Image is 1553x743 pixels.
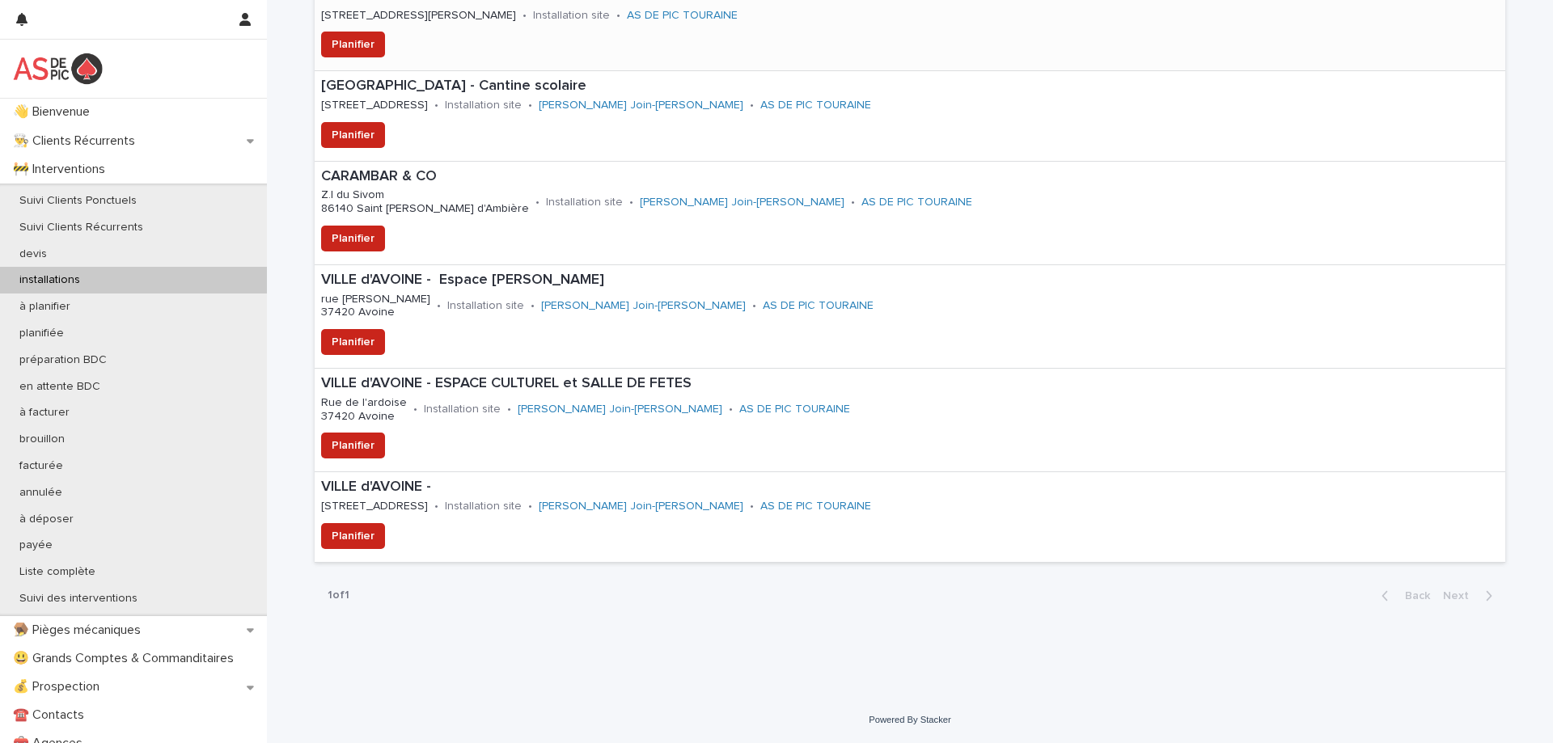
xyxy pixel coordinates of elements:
p: Installation site [445,99,522,112]
p: 1 of 1 [315,576,362,615]
p: • [851,196,855,209]
a: VILLE d'AVOINE - Espace [PERSON_NAME]rue [PERSON_NAME] 37420 Avoine•Installation site•[PERSON_NAM... [315,265,1505,369]
span: Planifier [332,230,374,247]
p: à facturer [6,406,83,420]
p: installations [6,273,93,287]
a: CARAMBAR & COZ.I du Sivom 86140 Saint [PERSON_NAME] d'Ambière•Installation site•[PERSON_NAME] Joi... [315,162,1505,265]
button: Planifier [321,523,385,549]
p: Suivi des interventions [6,592,150,606]
button: Planifier [321,32,385,57]
button: Planifier [321,226,385,251]
p: 😃 Grands Comptes & Commanditaires [6,651,247,666]
a: VILLE d'AVOINE -[STREET_ADDRESS]•Installation site•[PERSON_NAME] Join-[PERSON_NAME] •AS DE PIC TO... [315,472,1505,562]
p: [STREET_ADDRESS][PERSON_NAME] [321,9,516,23]
a: AS DE PIC TOURAINE [760,500,871,513]
p: • [616,9,620,23]
p: à planifier [6,300,83,314]
a: [PERSON_NAME] Join-[PERSON_NAME] [541,299,746,313]
p: VILLE d'AVOINE - ESPACE CULTUREL et SALLE DE FETES [321,375,1221,393]
p: • [507,403,511,416]
p: [STREET_ADDRESS] [321,99,428,112]
p: • [750,500,754,513]
span: Back [1395,590,1430,602]
button: Planifier [321,433,385,458]
p: VILLE d'AVOINE - [321,479,981,496]
a: VILLE d'AVOINE - ESPACE CULTUREL et SALLE DE FETESRue de l'ardoise 37420 Avoine•Installation site... [315,369,1505,472]
button: Next [1437,589,1505,603]
a: [PERSON_NAME] Join-[PERSON_NAME] [640,196,844,209]
a: [PERSON_NAME] Join-[PERSON_NAME] [518,403,722,416]
p: Suivi Clients Récurrents [6,221,156,234]
p: Z.I du Sivom 86140 Saint [PERSON_NAME] d'Ambière [321,188,529,216]
p: ☎️ Contacts [6,707,97,723]
a: AS DE PIC TOURAINE [739,403,850,416]
p: Installation site [546,196,623,209]
p: rue [PERSON_NAME] 37420 Avoine [321,293,430,320]
p: 🚧 Interventions [6,162,118,177]
a: AS DE PIC TOURAINE [760,99,871,112]
p: [GEOGRAPHIC_DATA] - Cantine scolaire [321,78,1136,95]
p: • [528,99,532,112]
p: CARAMBAR & CO [321,168,1088,186]
p: • [434,99,438,112]
a: AS DE PIC TOURAINE [627,9,738,23]
span: Next [1443,590,1479,602]
span: Planifier [332,334,374,350]
p: 👋 Bienvenue [6,104,103,120]
span: Planifier [332,127,374,143]
p: • [750,99,754,112]
p: facturée [6,459,76,473]
a: AS DE PIC TOURAINE [861,196,972,209]
a: AS DE PIC TOURAINE [763,299,874,313]
button: Planifier [321,329,385,355]
p: en attente BDC [6,380,113,394]
p: [STREET_ADDRESS] [321,500,428,513]
p: Installation site [447,299,524,313]
a: [GEOGRAPHIC_DATA] - Cantine scolaire[STREET_ADDRESS]•Installation site•[PERSON_NAME] Join-[PERSON... [315,71,1505,161]
p: • [629,196,633,209]
p: Installation site [424,403,501,416]
p: 👨‍🍳 Clients Récurrents [6,133,148,149]
p: payée [6,538,66,552]
p: • [437,299,441,313]
p: planifiée [6,327,77,340]
p: 💰 Prospection [6,679,112,694]
p: Rue de l'ardoise 37420 Avoine [321,396,407,424]
a: [PERSON_NAME] Join-[PERSON_NAME] [539,99,743,112]
p: Installation site [533,9,610,23]
p: • [729,403,733,416]
span: Planifier [332,437,374,454]
p: Installation site [445,500,522,513]
p: • [413,403,417,416]
button: Planifier [321,122,385,148]
button: Back [1369,589,1437,603]
p: Liste complète [6,565,108,579]
p: à déposer [6,513,87,526]
span: Planifier [332,36,374,53]
p: 🪤 Pièges mécaniques [6,623,154,638]
p: • [752,299,756,313]
img: yKcqic14S0S6KrLdrqO6 [13,53,103,85]
a: [PERSON_NAME] Join-[PERSON_NAME] [539,500,743,513]
p: • [434,500,438,513]
p: préparation BDC [6,353,120,367]
p: VILLE d'AVOINE - Espace [PERSON_NAME] [321,272,1157,289]
p: brouillon [6,433,78,446]
p: • [523,9,527,23]
p: devis [6,247,60,261]
p: • [531,299,535,313]
p: annulée [6,486,75,500]
p: • [528,500,532,513]
p: Suivi Clients Ponctuels [6,194,150,208]
a: Powered By Stacker [869,715,950,724]
span: Planifier [332,528,374,544]
p: • [535,196,540,209]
